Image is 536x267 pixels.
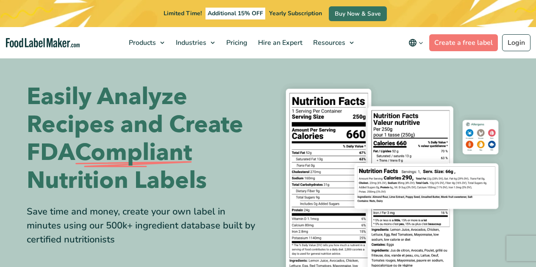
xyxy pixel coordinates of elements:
div: Save time and money, create your own label in minutes using our 500k+ ingredient database built b... [27,205,262,247]
span: Industries [173,38,207,47]
span: Products [126,38,157,47]
a: Products [124,27,169,58]
a: Buy Now & Save [329,6,387,21]
h1: Easily Analyze Recipes and Create FDA Nutrition Labels [27,83,262,195]
a: Resources [308,27,358,58]
span: Limited Time! [164,9,202,17]
a: Hire an Expert [253,27,306,58]
a: Create a free label [429,34,498,51]
a: Industries [171,27,219,58]
span: Resources [311,38,346,47]
a: Login [502,34,530,51]
span: Pricing [224,38,248,47]
span: Additional 15% OFF [206,8,265,19]
a: Pricing [221,27,251,58]
span: Yearly Subscription [269,9,322,17]
span: Hire an Expert [256,38,303,47]
span: Compliant [75,139,192,167]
